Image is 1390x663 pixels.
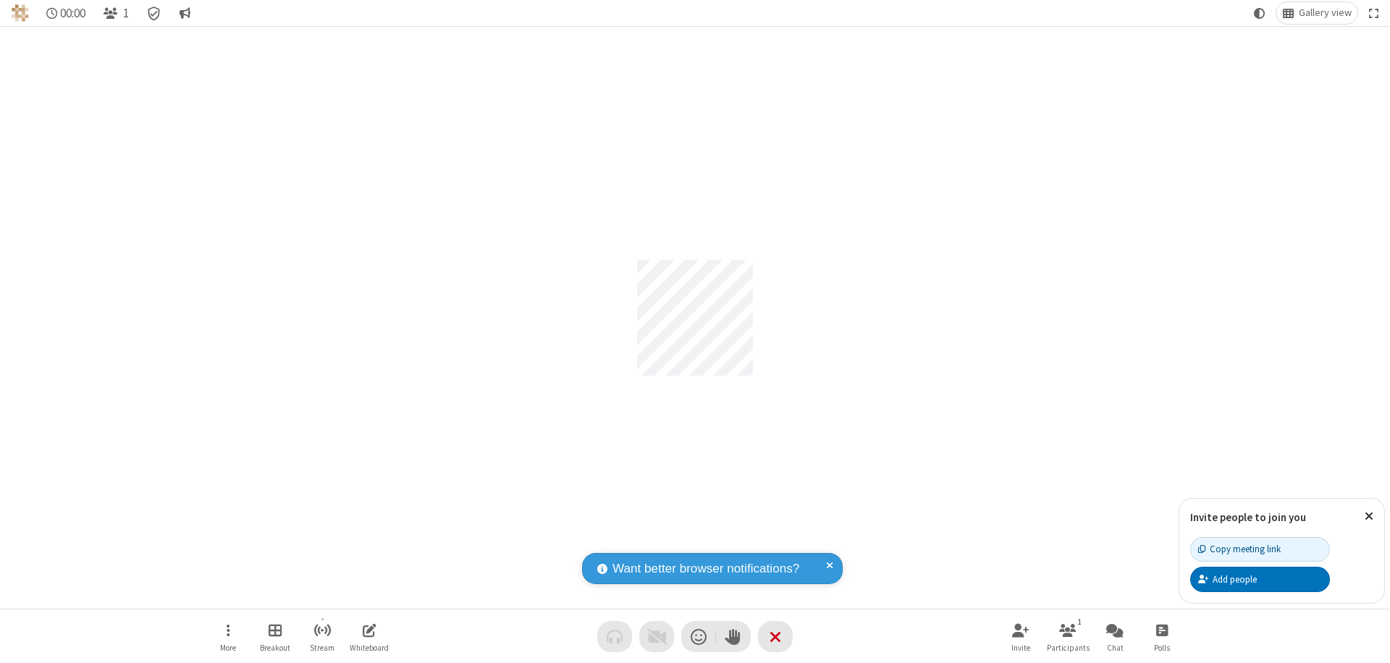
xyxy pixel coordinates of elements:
[1190,567,1330,591] button: Add people
[1354,499,1384,534] button: Close popover
[1248,2,1271,24] button: Using system theme
[639,621,674,652] button: Video
[310,643,334,652] span: Stream
[1190,510,1306,524] label: Invite people to join you
[1046,616,1090,657] button: Open participant list
[1107,643,1124,652] span: Chat
[1299,7,1352,19] span: Gallery view
[1190,537,1330,562] button: Copy meeting link
[350,643,389,652] span: Whiteboard
[97,2,135,24] button: Open participant list
[253,616,297,657] button: Manage Breakout Rooms
[123,7,129,20] span: 1
[173,2,196,24] button: Conversation
[1363,2,1385,24] button: Fullscreen
[140,2,168,24] div: Meeting details Encryption enabled
[1276,2,1357,24] button: Change layout
[716,621,751,652] button: Raise hand
[681,621,716,652] button: Send a reaction
[12,4,29,22] img: QA Selenium DO NOT DELETE OR CHANGE
[758,621,793,652] button: End or leave meeting
[1093,616,1137,657] button: Open chat
[60,7,85,20] span: 00:00
[41,2,92,24] div: Timer
[1047,643,1090,652] span: Participants
[1154,643,1170,652] span: Polls
[597,621,632,652] button: Audio problem - check your Internet connection or call by phone
[999,616,1042,657] button: Invite participants (⌘+Shift+I)
[220,643,236,652] span: More
[300,616,344,657] button: Start streaming
[1011,643,1030,652] span: Invite
[612,559,799,578] span: Want better browser notifications?
[1140,616,1184,657] button: Open poll
[1198,542,1281,556] div: Copy meeting link
[260,643,290,652] span: Breakout
[206,616,250,657] button: Open menu
[347,616,391,657] button: Open shared whiteboard
[1074,615,1086,628] div: 1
